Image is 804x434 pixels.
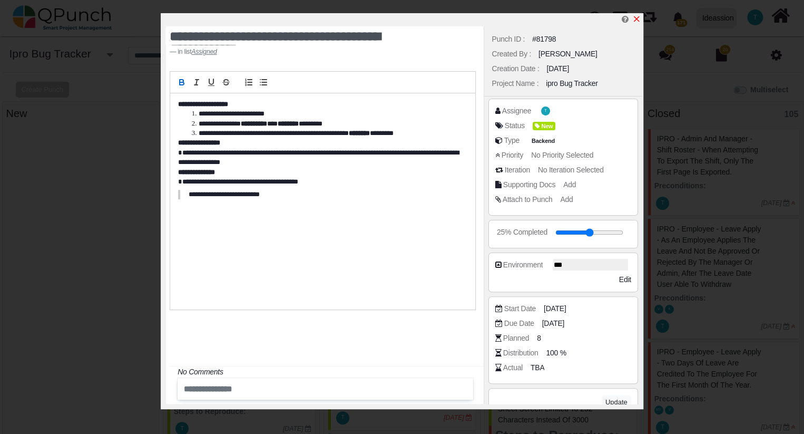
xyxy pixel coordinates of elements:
[503,179,555,190] div: Supporting Docs
[504,318,534,329] div: Due Date
[178,368,223,376] i: No Comments
[492,78,539,89] div: Project Name :
[503,348,538,359] div: Distribution
[602,395,631,409] button: Update
[538,49,597,60] div: [PERSON_NAME]
[502,150,523,161] div: Priority
[503,333,529,344] div: Planned
[505,120,525,131] div: Status
[546,348,566,359] span: 100 %
[497,227,547,238] div: 25% Completed
[532,34,556,45] div: #81798
[544,303,566,314] span: [DATE]
[546,78,597,89] div: ipro Bug Tracker
[531,362,544,373] span: TBA
[632,15,641,23] svg: x
[622,15,629,23] i: Edit Punch
[503,259,543,271] div: Environment
[191,48,217,55] cite: Source Title
[191,48,217,55] u: Assigned
[504,135,519,146] div: Type
[492,34,525,45] div: Punch ID :
[547,63,569,74] div: [DATE]
[492,63,540,74] div: Creation Date :
[563,180,576,189] span: Add
[533,120,555,131] span: <div><span class="badge badge-secondary" style="background-color: #A4DD00"> <i class="fa fa-tag p...
[502,105,531,117] div: Assignee
[533,122,555,131] span: New
[170,47,422,56] footer: in list
[542,318,564,329] span: [DATE]
[541,107,550,115] span: Thalha
[544,109,546,113] span: T
[503,194,553,205] div: Attach to Punch
[537,333,541,344] span: 8
[538,166,604,174] span: No Iteration Selected
[492,49,531,60] div: Created By :
[530,137,557,146] span: Backend
[531,151,593,159] span: No Priority Selected
[560,195,573,204] span: Add
[504,303,536,314] div: Start Date
[505,165,530,176] div: Iteration
[632,15,641,24] a: x
[619,275,631,284] span: Edit
[503,362,523,373] div: Actual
